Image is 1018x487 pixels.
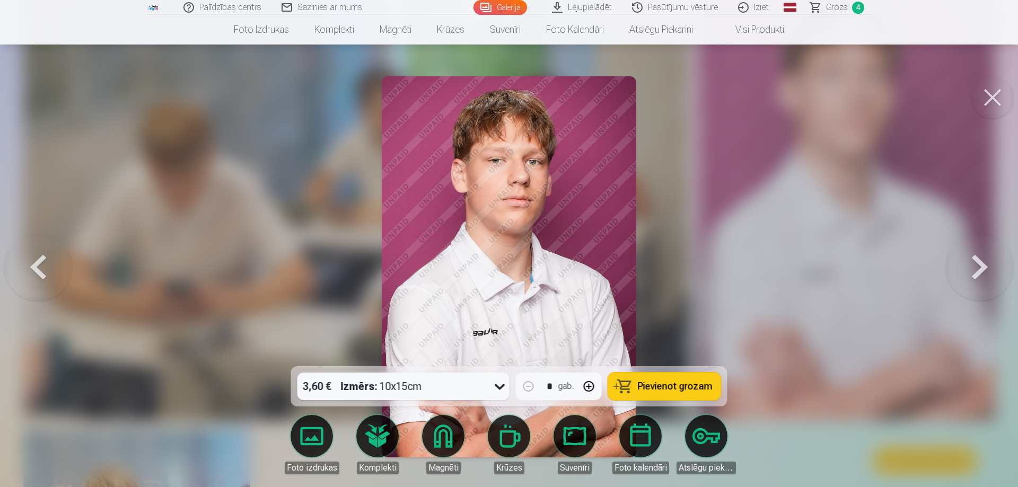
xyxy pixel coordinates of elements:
[424,15,477,45] a: Krūzes
[617,15,706,45] a: Atslēgu piekariņi
[533,15,617,45] a: Foto kalendāri
[479,415,539,474] a: Krūzes
[545,415,604,474] a: Suvenīri
[638,382,713,391] span: Pievienot grozam
[357,462,399,474] div: Komplekti
[341,373,422,400] div: 10x15cm
[367,15,424,45] a: Magnēti
[302,15,367,45] a: Komplekti
[348,415,407,474] a: Komplekti
[706,15,797,45] a: Visi produkti
[852,2,864,14] span: 4
[341,379,378,394] strong: Izmērs :
[221,15,302,45] a: Foto izdrukas
[677,415,736,474] a: Atslēgu piekariņi
[285,462,339,474] div: Foto izdrukas
[477,15,533,45] a: Suvenīri
[608,373,721,400] button: Pievienot grozam
[426,462,461,474] div: Magnēti
[611,415,670,474] a: Foto kalendāri
[677,462,736,474] div: Atslēgu piekariņi
[282,415,341,474] a: Foto izdrukas
[297,373,337,400] div: 3,60 €
[558,462,592,474] div: Suvenīri
[612,462,669,474] div: Foto kalendāri
[826,1,848,14] span: Grozs
[494,462,524,474] div: Krūzes
[147,4,159,11] img: /fa1
[414,415,473,474] a: Magnēti
[558,380,574,393] div: gab.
